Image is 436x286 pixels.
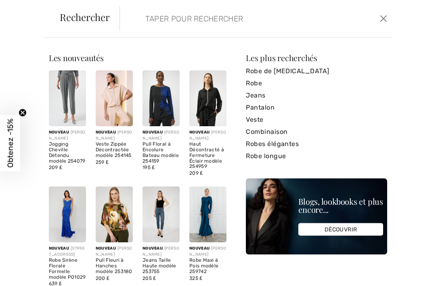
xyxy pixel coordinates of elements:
[189,275,202,281] span: 325 ₤
[246,102,387,114] a: Pantalon
[189,130,210,135] span: Nouveau
[96,129,133,142] div: [PERSON_NAME]
[96,70,133,126] img: Veste Zippée Décontractée modèle 254145. Black
[378,12,389,25] button: Ferme
[246,126,387,138] a: Combinaison
[49,258,86,280] div: Robe Sirène Florale Formelle modèle P01029
[246,178,387,254] img: Blogs, lookbooks et plus encore...
[298,223,383,236] div: DÉCOUVRIR
[49,142,86,164] div: Jogging Cheville Détendu modèle 254079
[49,186,86,242] img: Robe Sirène Florale Formelle modèle P01029. Royal
[49,129,86,142] div: [PERSON_NAME]
[96,246,116,251] span: Nouveau
[143,258,180,274] div: Jeans Taille Haute modèle 253755
[246,77,387,89] a: Robe
[96,130,116,135] span: Nouveau
[189,246,226,258] div: [PERSON_NAME]
[96,258,133,274] div: Pull Fleuri à Hanches modèle 253180
[143,129,180,142] div: [PERSON_NAME]
[19,108,27,117] button: Close teaser
[143,186,180,242] img: Jeans Taille Haute modèle 253755. Blue
[143,142,180,164] div: Pull Floral à Encolure Bateau modèle 254159
[246,138,387,150] a: Robes élégantes
[143,70,180,126] img: Pull Floral à Encolure Bateau modèle 254159. Black/Royal Sapphire
[189,258,226,274] div: Robe Maxi à Pois modèle 259742
[189,70,226,126] img: Haut Décontracté à Fermeture Éclair modèle 254959. Black
[143,165,155,170] span: 195 ₤
[96,142,133,158] div: Veste Zippée Décontractée modèle 254145
[49,246,69,251] span: Nouveau
[246,89,387,102] a: Jeans
[189,186,226,242] img: Robe Maxi à Pois modèle 259742. Peacock
[49,246,86,258] div: [STREET_ADDRESS]
[143,275,156,281] span: 205 ₤
[246,65,387,77] a: Robe de [MEDICAL_DATA]
[96,275,109,281] span: 200 ₤
[19,6,36,13] span: Chat
[189,129,226,142] div: [PERSON_NAME]
[49,130,69,135] span: Nouveau
[189,246,210,251] span: Nouveau
[298,197,383,214] div: Blogs, lookbooks et plus encore...
[246,150,387,162] a: Robe longue
[96,186,133,242] img: Pull Fleuri à Hanches modèle 253180. Fern
[49,52,104,63] span: Les nouveautés
[189,170,203,176] span: 209 ₤
[49,70,86,126] img: Jogging Cheville Détendu modèle 254079. Grey melange
[246,114,387,126] a: Veste
[189,142,226,169] div: Haut Décontracté à Fermeture Éclair modèle 254959
[143,246,180,258] div: [PERSON_NAME]
[49,165,62,170] span: 209 ₤
[246,54,387,62] div: Les plus recherchés
[143,246,163,251] span: Nouveau
[60,12,110,22] span: Rechercher
[139,6,318,31] input: TAPER POUR RECHERCHER
[6,119,15,167] span: Obtenez -15%
[96,246,133,258] div: [PERSON_NAME]
[143,130,163,135] span: Nouveau
[96,159,109,165] span: 259 ₤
